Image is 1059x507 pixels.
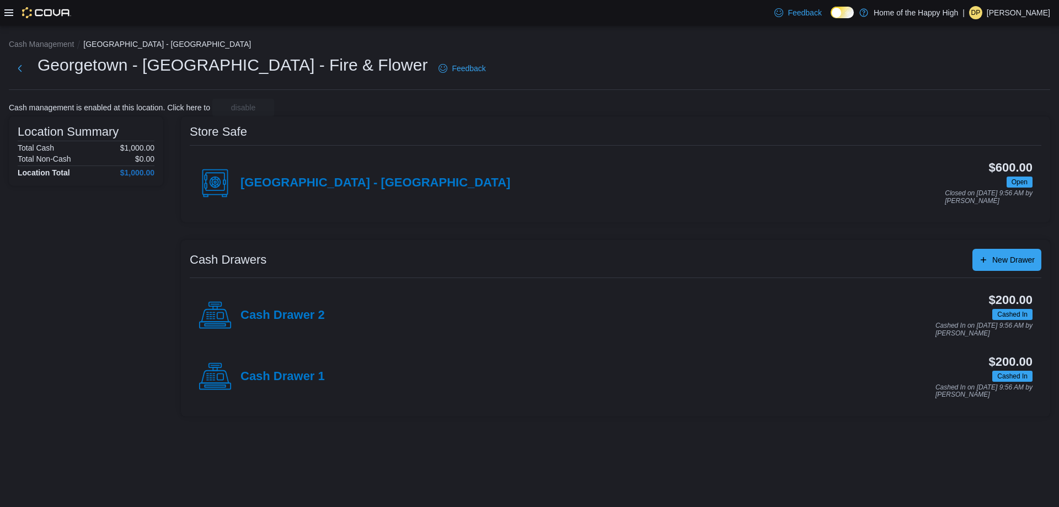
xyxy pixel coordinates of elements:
span: DP [971,6,981,19]
button: Cash Management [9,40,74,49]
p: [PERSON_NAME] [987,6,1050,19]
p: Cashed In on [DATE] 9:56 AM by [PERSON_NAME] [935,384,1033,399]
img: Cova [22,7,71,18]
button: New Drawer [972,249,1041,271]
h3: $200.00 [989,293,1033,307]
h4: $1,000.00 [120,168,154,177]
span: disable [231,102,255,113]
h4: [GEOGRAPHIC_DATA] - [GEOGRAPHIC_DATA] [240,176,510,190]
p: Home of the Happy High [874,6,958,19]
h6: Total Cash [18,143,54,152]
h3: $200.00 [989,355,1033,369]
span: Open [1012,177,1028,187]
h3: Store Safe [190,125,247,138]
h3: Cash Drawers [190,253,266,266]
p: $1,000.00 [120,143,154,152]
h3: Location Summary [18,125,119,138]
span: Cashed In [997,371,1028,381]
input: Dark Mode [831,7,854,18]
span: Feedback [788,7,821,18]
span: Open [1007,177,1033,188]
span: New Drawer [992,254,1035,265]
p: $0.00 [135,154,154,163]
p: | [962,6,965,19]
h3: $600.00 [989,161,1033,174]
div: Deanna Pimentel [969,6,982,19]
span: Cashed In [997,309,1028,319]
a: Feedback [770,2,826,24]
span: Dark Mode [831,18,831,19]
h4: Location Total [18,168,70,177]
span: Cashed In [992,371,1033,382]
button: Next [9,57,31,79]
button: [GEOGRAPHIC_DATA] - [GEOGRAPHIC_DATA] [83,40,251,49]
h4: Cash Drawer 2 [240,308,325,323]
span: Cashed In [992,309,1033,320]
a: Feedback [434,57,490,79]
h6: Total Non-Cash [18,154,71,163]
p: Cash management is enabled at this location. Click here to [9,103,210,112]
p: Closed on [DATE] 9:56 AM by [PERSON_NAME] [945,190,1033,205]
h4: Cash Drawer 1 [240,370,325,384]
nav: An example of EuiBreadcrumbs [9,39,1050,52]
h1: Georgetown - [GEOGRAPHIC_DATA] - Fire & Flower [38,54,427,76]
span: Feedback [452,63,485,74]
button: disable [212,99,274,116]
p: Cashed In on [DATE] 9:56 AM by [PERSON_NAME] [935,322,1033,337]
